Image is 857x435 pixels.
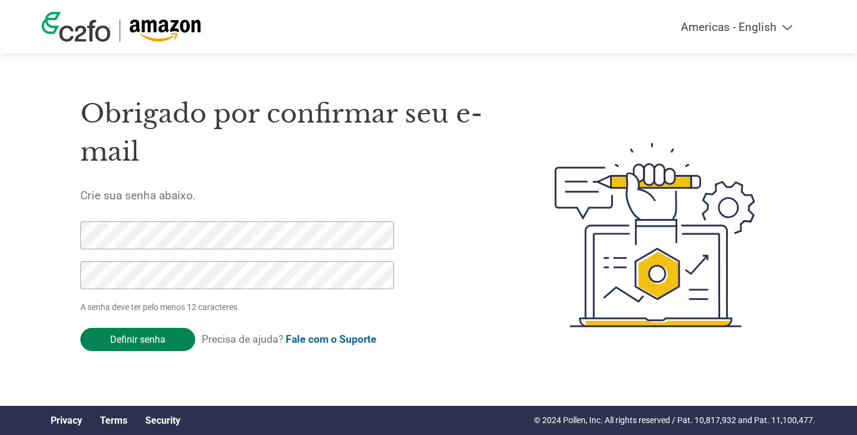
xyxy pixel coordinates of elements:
img: Amazon [129,20,201,42]
img: create-password [533,77,777,393]
input: Definir senha [80,328,195,351]
a: Privacy [51,415,82,426]
span: Precisa de ajuda? [202,333,377,345]
img: c2fo logo [42,12,111,42]
h5: Crie sua senha abaixo. [80,189,498,202]
a: Terms [100,415,127,426]
p: A senha deve ter pelo menos 12 caracteres [80,301,398,314]
p: © 2024 Pollen, Inc. All rights reserved / Pat. 10,817,932 and Pat. 11,100,477. [534,414,815,427]
h1: Obrigado por confirmar seu e-mail [80,95,498,171]
a: Fale com o Suporte [286,333,377,345]
a: Security [145,415,180,426]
